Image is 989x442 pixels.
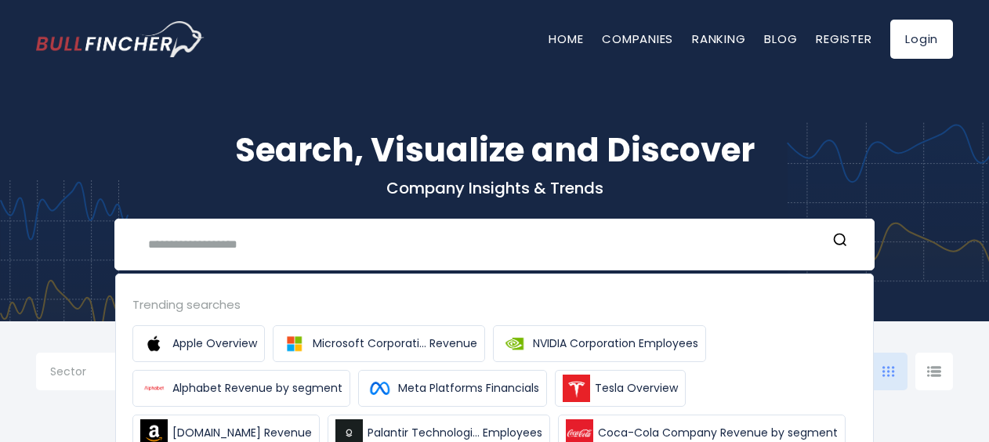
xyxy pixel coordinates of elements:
[313,335,477,352] span: Microsoft Corporati... Revenue
[50,359,150,387] input: Selection
[602,31,673,47] a: Companies
[273,325,485,362] a: Microsoft Corporati... Revenue
[36,21,205,57] img: bullfincher logo
[36,178,953,198] p: Company Insights & Trends
[692,31,745,47] a: Ranking
[533,335,698,352] span: NVIDIA Corporation Employees
[132,325,265,362] a: Apple Overview
[368,425,542,441] span: Palantir Technologi... Employees
[816,31,871,47] a: Register
[36,21,205,57] a: Go to homepage
[172,335,257,352] span: Apple Overview
[890,20,953,59] a: Login
[50,364,86,379] span: Sector
[927,366,941,377] img: icon-comp-list-view.svg
[764,31,797,47] a: Blog
[172,425,312,441] span: [DOMAIN_NAME] Revenue
[493,325,706,362] a: NVIDIA Corporation Employees
[549,31,583,47] a: Home
[882,366,895,377] img: icon-comp-grid.svg
[132,295,857,313] div: Trending searches
[598,425,838,441] span: Coca-Cola Company Revenue by segment
[358,370,547,407] a: Meta Platforms Financials
[830,231,850,252] button: Search
[172,380,342,397] span: Alphabet Revenue by segment
[398,380,539,397] span: Meta Platforms Financials
[595,380,678,397] span: Tesla Overview
[555,370,686,407] a: Tesla Overview
[36,125,953,175] h1: Search, Visualize and Discover
[132,370,350,407] a: Alphabet Revenue by segment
